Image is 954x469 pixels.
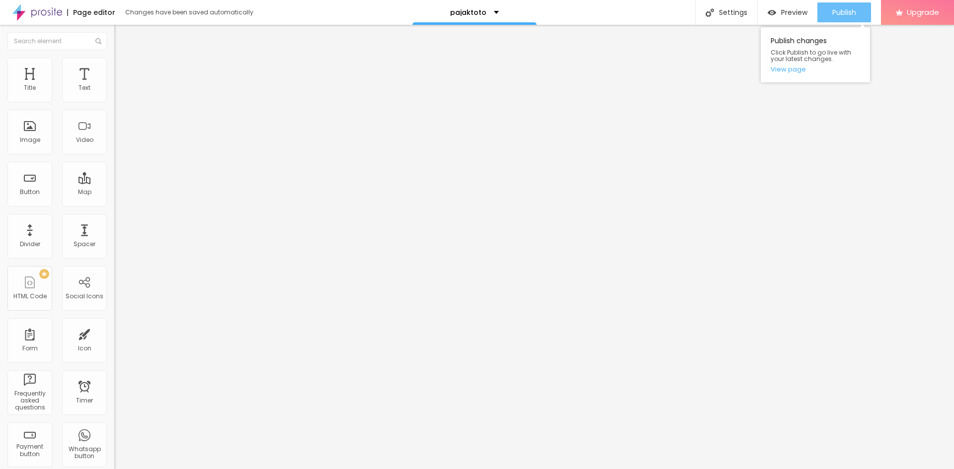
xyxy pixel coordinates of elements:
span: Click Publish to go live with your latest changes. [771,49,860,62]
div: Social Icons [66,293,103,300]
div: HTML Code [13,293,47,300]
a: View page [771,66,860,72]
div: Frequently asked questions [10,390,49,411]
div: Timer [76,397,93,404]
div: Map [78,189,91,196]
div: Form [22,345,38,352]
div: Text [79,84,90,91]
div: Changes have been saved automatically [125,9,253,15]
button: Preview [758,2,817,22]
p: pajaktoto [450,9,486,16]
span: Preview [781,8,807,16]
img: view-1.svg [768,8,776,17]
div: Divider [20,241,40,248]
div: Spacer [74,241,95,248]
div: Page editor [67,9,115,16]
img: Icone [706,8,714,17]
div: Video [76,136,93,143]
span: Upgrade [907,8,939,16]
img: Icone [95,38,101,44]
input: Search element [7,32,107,50]
div: Publish changes [761,27,870,82]
div: Icon [78,345,91,352]
div: Title [24,84,36,91]
button: Publish [817,2,871,22]
div: Whatsapp button [65,446,104,460]
div: Image [20,136,40,143]
span: Publish [832,8,856,16]
div: Payment button [10,443,49,458]
div: Button [20,189,40,196]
